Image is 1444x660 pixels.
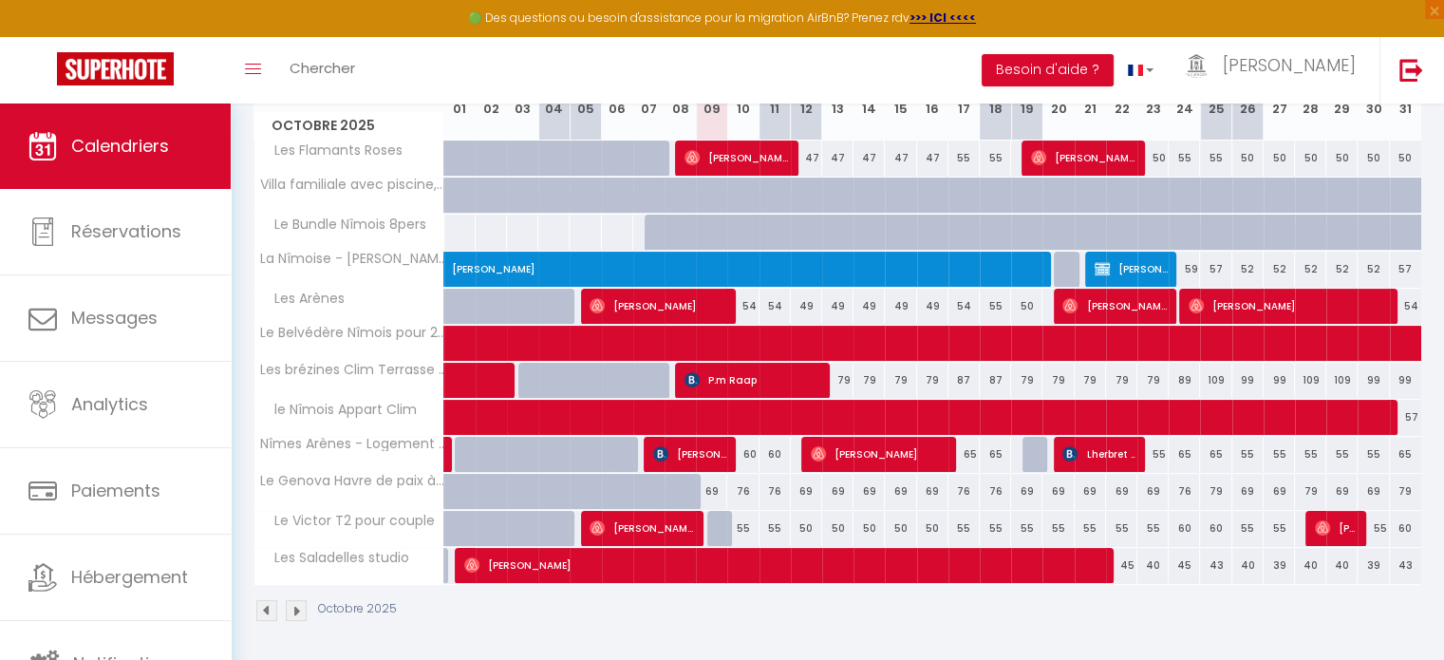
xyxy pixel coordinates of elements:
[1358,141,1389,176] div: 50
[257,141,407,161] span: Les Flamants Roses
[917,511,948,546] div: 50
[1264,141,1295,176] div: 50
[1358,437,1389,472] div: 55
[1358,474,1389,509] div: 69
[1295,548,1326,583] div: 40
[1326,252,1358,287] div: 52
[1295,141,1326,176] div: 50
[1358,511,1389,546] div: 55
[1232,363,1264,398] div: 99
[1232,548,1264,583] div: 40
[257,326,447,340] span: Le Belvédère Nîmois pour 2, Véranda privée Clim
[1390,252,1421,287] div: 57
[1075,474,1106,509] div: 69
[71,565,188,589] span: Hébergement
[760,511,791,546] div: 55
[1200,141,1231,176] div: 55
[727,289,759,324] div: 54
[444,252,476,288] a: [PERSON_NAME]
[917,363,948,398] div: 79
[71,392,148,416] span: Analytics
[1031,140,1135,176] span: [PERSON_NAME]
[1326,548,1358,583] div: 40
[275,37,369,104] a: Chercher
[71,306,158,330] span: Messages
[1200,363,1231,398] div: 109
[1390,289,1421,324] div: 54
[727,437,759,472] div: 60
[1326,437,1358,472] div: 55
[1264,363,1295,398] div: 99
[980,141,1011,176] div: 55
[1390,474,1421,509] div: 79
[257,363,447,377] span: Les brézines Clim Terrasse Piscine au cœur de Mus
[71,134,169,158] span: Calendriers
[948,511,980,546] div: 55
[254,112,443,140] span: Octobre 2025
[980,474,1011,509] div: 76
[1075,511,1106,546] div: 55
[1200,548,1231,583] div: 43
[1232,511,1264,546] div: 55
[452,241,1282,277] span: [PERSON_NAME]
[1358,548,1389,583] div: 39
[464,547,1101,583] span: [PERSON_NAME]
[590,288,725,324] span: [PERSON_NAME]
[1358,363,1389,398] div: 99
[1042,511,1074,546] div: 55
[1137,141,1169,176] div: 50
[885,474,916,509] div: 69
[822,474,853,509] div: 69
[257,548,414,569] span: Les Saladelles studio
[1390,511,1421,546] div: 60
[696,474,727,509] div: 69
[885,511,916,546] div: 50
[948,437,980,472] div: 65
[1189,288,1387,324] span: [PERSON_NAME]
[1390,548,1421,583] div: 43
[885,289,916,324] div: 49
[1390,141,1421,176] div: 50
[1095,251,1168,287] span: [PERSON_NAME]
[1042,363,1074,398] div: 79
[1106,474,1137,509] div: 69
[257,252,447,266] span: La Nîmoise - [PERSON_NAME] ·
[653,436,726,472] span: [PERSON_NAME]
[822,289,853,324] div: 49
[590,510,694,546] span: [PERSON_NAME]
[1075,363,1106,398] div: 79
[1106,363,1137,398] div: 79
[1200,437,1231,472] div: 65
[1169,548,1200,583] div: 45
[1200,474,1231,509] div: 79
[290,58,355,78] span: Chercher
[1295,252,1326,287] div: 52
[760,437,791,472] div: 60
[57,52,174,85] img: Super Booking
[1137,474,1169,509] div: 69
[257,215,431,236] span: Le Bundle Nîmois 8pers
[684,362,820,398] span: P.m Raap
[1326,141,1358,176] div: 50
[1223,53,1356,77] span: [PERSON_NAME]
[1169,363,1200,398] div: 89
[760,289,791,324] div: 54
[1264,474,1295,509] div: 69
[1232,474,1264,509] div: 69
[917,474,948,509] div: 69
[1390,437,1421,472] div: 65
[980,363,1011,398] div: 87
[1264,437,1295,472] div: 55
[791,289,822,324] div: 49
[71,479,160,502] span: Paiements
[1011,363,1042,398] div: 79
[1137,437,1169,472] div: 55
[885,363,916,398] div: 79
[822,141,853,176] div: 47
[1042,474,1074,509] div: 69
[910,9,976,26] strong: >>> ICI <<<<
[1169,511,1200,546] div: 60
[1062,436,1135,472] span: Lherbret LHERBRET
[71,219,181,243] span: Réservations
[1232,437,1264,472] div: 55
